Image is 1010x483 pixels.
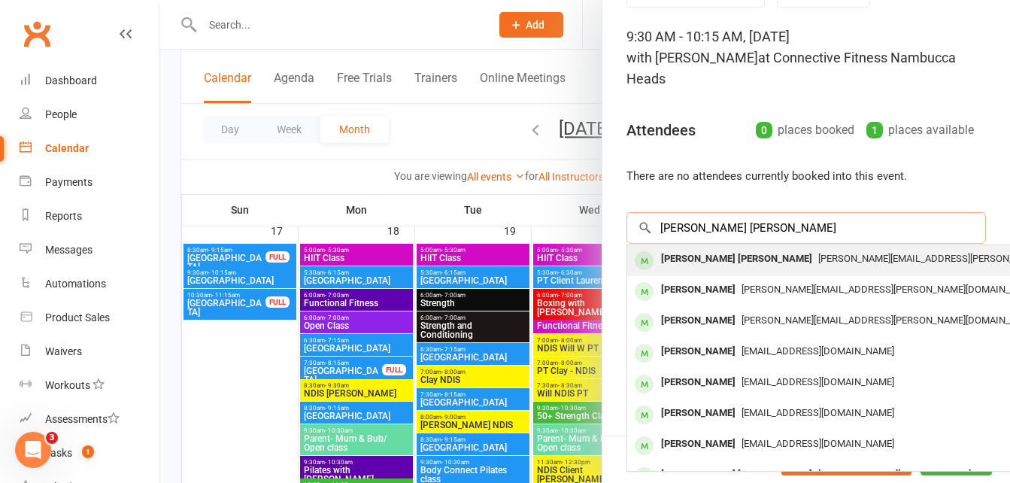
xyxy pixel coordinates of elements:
div: places booked [756,120,854,141]
span: [EMAIL_ADDRESS][DOMAIN_NAME] [742,438,894,449]
div: People [45,108,77,120]
a: Tasks 1 [20,436,159,470]
a: Workouts [20,369,159,402]
div: Dashboard [45,74,97,87]
a: Payments [20,166,159,199]
div: Attendees [626,120,696,141]
div: [PERSON_NAME] [655,310,742,332]
span: 1 [82,445,94,458]
div: Tasks [45,447,72,459]
div: member [635,313,654,332]
div: Calendar [45,142,89,154]
a: Product Sales [20,301,159,335]
a: People [20,98,159,132]
div: [PERSON_NAME] [655,279,742,301]
div: Waivers [45,345,82,357]
div: Messages [45,244,93,256]
a: Messages [20,233,159,267]
span: [EMAIL_ADDRESS][DOMAIN_NAME] [742,376,894,387]
div: Reports [45,210,82,222]
a: Waivers [20,335,159,369]
div: 1 [866,122,883,138]
div: member [635,436,654,455]
div: [PERSON_NAME] [655,341,742,363]
span: [EMAIL_ADDRESS][DOMAIN_NAME] [818,469,971,480]
a: Dashboard [20,64,159,98]
div: [PERSON_NAME] [655,433,742,455]
a: Clubworx [18,15,56,53]
div: [PERSON_NAME] [PERSON_NAME] [655,248,818,270]
div: Assessments [45,413,120,425]
span: with [PERSON_NAME] [626,50,758,65]
div: Workouts [45,379,90,391]
div: 9:30 AM - 10:15 AM, [DATE] [626,26,986,90]
span: at Connective Fitness Nambucca Heads [626,50,956,87]
div: Product Sales [45,311,110,324]
span: 3 [46,432,58,444]
span: [EMAIL_ADDRESS][DOMAIN_NAME] [742,345,894,357]
input: Search to add attendees [626,212,986,244]
a: Calendar [20,132,159,166]
iframe: Intercom live chat [15,432,51,468]
div: [PERSON_NAME] [655,372,742,393]
li: There are no attendees currently booked into this event. [626,167,986,185]
div: member [635,282,654,301]
a: Automations [20,267,159,301]
div: Automations [45,278,106,290]
div: member [635,375,654,393]
div: member [635,406,654,424]
div: 0 [756,122,772,138]
div: Payments [45,176,93,188]
a: Assessments [20,402,159,436]
div: [PERSON_NAME] [655,402,742,424]
div: member [635,251,654,270]
div: places available [866,120,974,141]
a: Reports [20,199,159,233]
div: member [635,344,654,363]
span: [EMAIL_ADDRESS][DOMAIN_NAME] [742,407,894,418]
